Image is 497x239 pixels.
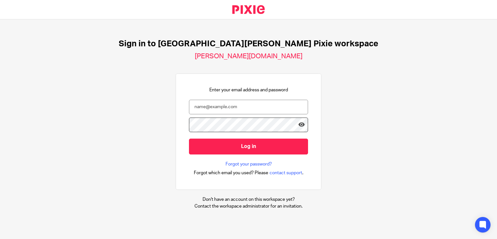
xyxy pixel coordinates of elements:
input: name@example.com [189,100,308,114]
span: contact support [270,170,302,176]
h1: Sign in to [GEOGRAPHIC_DATA][PERSON_NAME] Pixie workspace [119,39,378,49]
p: Contact the workspace administrator for an invitation. [194,203,303,210]
span: Forgot which email you used? Please [194,170,268,176]
h2: [PERSON_NAME][DOMAIN_NAME] [195,52,303,61]
a: Forgot your password? [226,161,272,167]
p: Enter your email address and password [209,87,288,93]
input: Log in [189,139,308,154]
p: Don't have an account on this workspace yet? [194,196,303,203]
div: . [194,169,304,176]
